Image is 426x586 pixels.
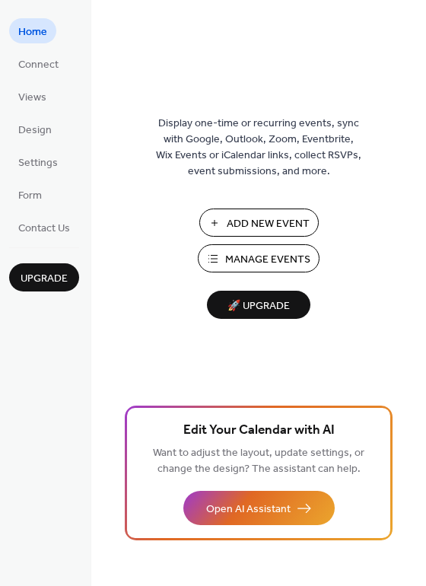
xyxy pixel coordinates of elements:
[18,90,46,106] span: Views
[199,209,319,237] button: Add New Event
[225,252,310,268] span: Manage Events
[9,51,68,76] a: Connect
[183,491,335,525] button: Open AI Assistant
[156,116,361,180] span: Display one-time or recurring events, sync with Google, Outlook, Zoom, Eventbrite, Wix Events or ...
[198,244,319,272] button: Manage Events
[9,182,51,207] a: Form
[18,221,70,237] span: Contact Us
[227,216,310,232] span: Add New Event
[18,155,58,171] span: Settings
[9,116,61,142] a: Design
[206,502,291,518] span: Open AI Assistant
[9,18,56,43] a: Home
[207,291,310,319] button: 🚀 Upgrade
[183,420,335,441] span: Edit Your Calendar with AI
[216,296,301,317] span: 🚀 Upgrade
[9,149,67,174] a: Settings
[18,188,42,204] span: Form
[18,24,47,40] span: Home
[18,123,52,139] span: Design
[18,57,59,73] span: Connect
[21,271,68,287] span: Upgrade
[9,84,56,109] a: Views
[153,443,364,479] span: Want to adjust the layout, update settings, or change the design? The assistant can help.
[9,215,79,240] a: Contact Us
[9,263,79,291] button: Upgrade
